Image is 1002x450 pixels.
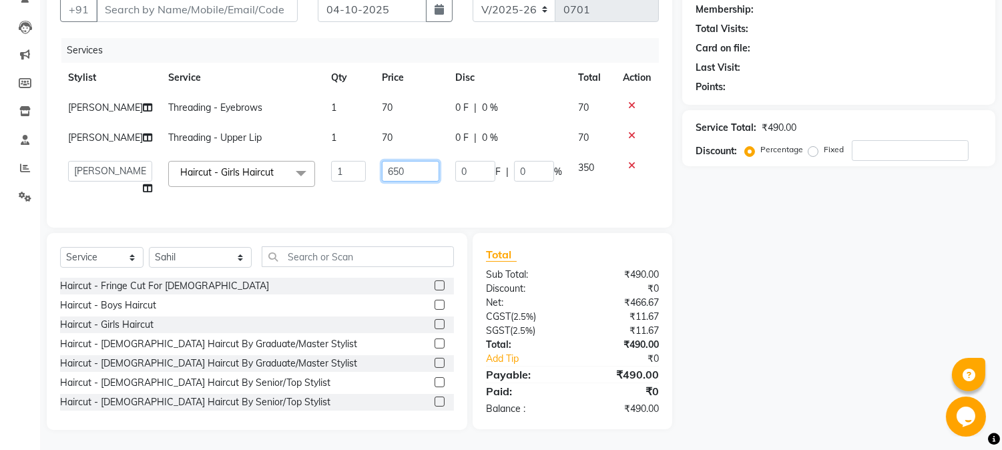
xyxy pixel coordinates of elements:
[578,162,594,174] span: 350
[578,132,589,144] span: 70
[323,63,374,93] th: Qty
[60,376,330,390] div: Haircut - [DEMOGRAPHIC_DATA] Haircut By Senior/Top Stylist
[60,337,357,351] div: Haircut - [DEMOGRAPHIC_DATA] Haircut By Graduate/Master Stylist
[476,324,573,338] div: ( )
[615,63,659,93] th: Action
[589,352,670,366] div: ₹0
[482,131,498,145] span: 0 %
[476,338,573,352] div: Total:
[476,296,573,310] div: Net:
[482,101,498,115] span: 0 %
[476,383,573,399] div: Paid:
[573,268,670,282] div: ₹490.00
[168,132,262,144] span: Threading - Upper Lip
[331,101,336,114] span: 1
[331,132,336,144] span: 1
[455,131,469,145] span: 0 F
[696,61,740,75] div: Last Visit:
[476,268,573,282] div: Sub Total:
[60,357,357,371] div: Haircut - [DEMOGRAPHIC_DATA] Haircut By Graduate/Master Stylist
[447,63,570,93] th: Disc
[160,63,323,93] th: Service
[486,324,510,336] span: SGST
[68,101,143,114] span: [PERSON_NAME]
[476,402,573,416] div: Balance :
[60,63,160,93] th: Stylist
[696,80,726,94] div: Points:
[696,41,750,55] div: Card on file:
[513,311,533,322] span: 2.5%
[573,310,670,324] div: ₹11.67
[486,310,511,322] span: CGST
[476,282,573,296] div: Discount:
[760,144,803,156] label: Percentage
[262,246,454,267] input: Search or Scan
[506,165,509,179] span: |
[696,3,754,17] div: Membership:
[696,22,748,36] div: Total Visits:
[573,402,670,416] div: ₹490.00
[474,131,477,145] span: |
[180,166,274,178] span: Haircut - Girls Haircut
[573,324,670,338] div: ₹11.67
[374,63,447,93] th: Price
[60,318,154,332] div: Haircut - Girls Haircut
[573,282,670,296] div: ₹0
[696,144,737,158] div: Discount:
[168,101,262,114] span: Threading - Eyebrows
[274,166,280,178] a: x
[60,395,330,409] div: Haircut - [DEMOGRAPHIC_DATA] Haircut By Senior/Top Stylist
[60,298,156,312] div: Haircut - Boys Haircut
[495,165,501,179] span: F
[578,101,589,114] span: 70
[570,63,615,93] th: Total
[573,367,670,383] div: ₹490.00
[573,338,670,352] div: ₹490.00
[61,38,669,63] div: Services
[824,144,844,156] label: Fixed
[486,248,517,262] span: Total
[476,367,573,383] div: Payable:
[696,121,756,135] div: Service Total:
[60,279,269,293] div: Haircut - Fringe Cut For [DEMOGRAPHIC_DATA]
[762,121,796,135] div: ₹490.00
[554,165,562,179] span: %
[474,101,477,115] span: |
[513,325,533,336] span: 2.5%
[476,310,573,324] div: ( )
[476,352,589,366] a: Add Tip
[573,296,670,310] div: ₹466.67
[455,101,469,115] span: 0 F
[68,132,143,144] span: [PERSON_NAME]
[382,101,393,114] span: 70
[946,397,989,437] iframe: chat widget
[382,132,393,144] span: 70
[573,383,670,399] div: ₹0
